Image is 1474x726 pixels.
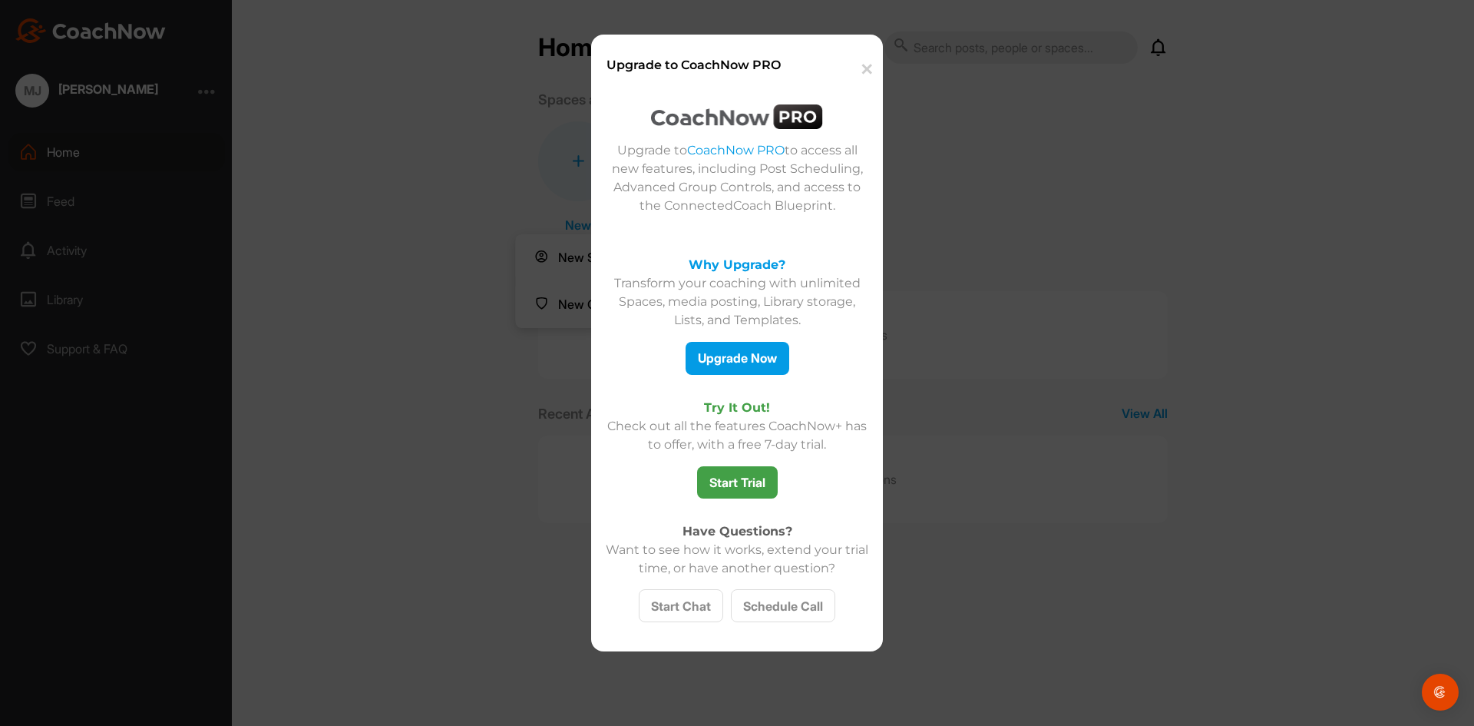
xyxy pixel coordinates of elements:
[651,104,823,129] img: Space Limit Icon
[603,256,871,274] h3: Why Upgrade?
[687,143,785,157] a: CoachNow PRO
[603,274,871,330] p: Transform your coaching with unlimited Spaces, media posting, Library storage, Lists, and Templates.
[639,589,723,622] button: Start Chat
[682,524,792,539] strong: Have Questions?
[1422,674,1459,711] div: Open Intercom Messenger
[603,541,871,578] div: Want to see how it works, extend your trial time, or have another question?
[603,141,871,215] p: Upgrade to to access all new features, including Post Scheduling, Advanced Group Controls, and ac...
[697,466,778,499] button: Start Trial
[731,589,835,622] button: Schedule Call
[603,417,871,454] p: Check out all the features CoachNow+ has to offer, with a free 7-day trial.
[848,46,882,93] button: ✕
[686,342,789,375] button: Upgrade Now
[606,56,848,75] h3: Upgrade to CoachNow PRO
[603,399,871,417] h3: Try It Out!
